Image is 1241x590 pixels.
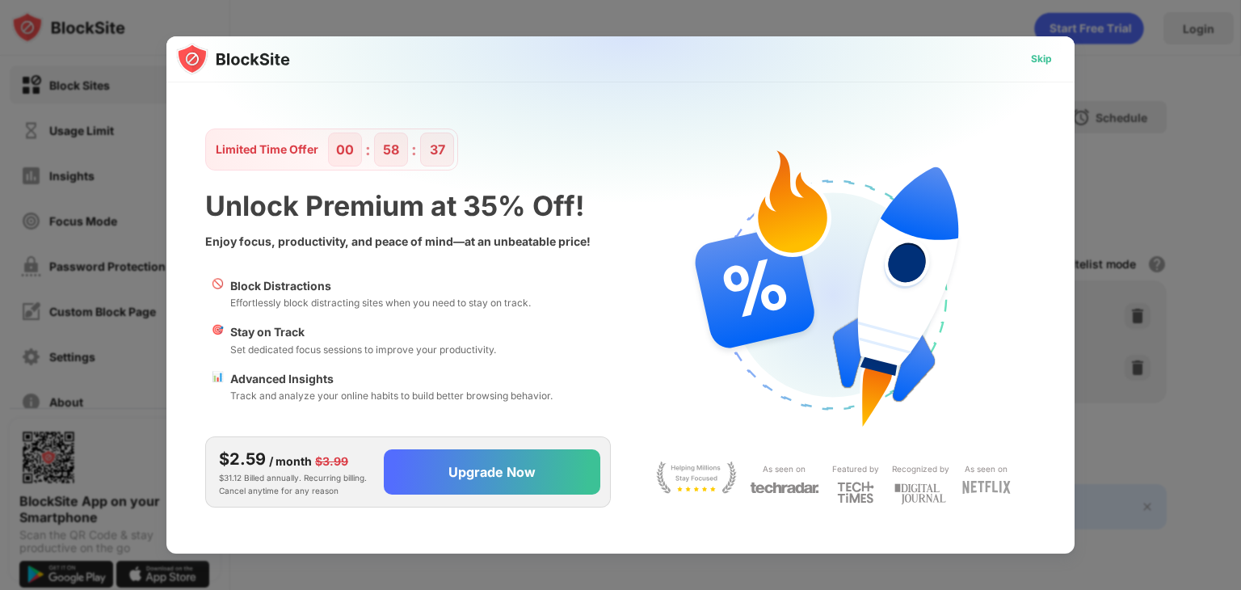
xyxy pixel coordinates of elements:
[448,464,536,480] div: Upgrade Now
[894,481,946,508] img: light-digital-journal.svg
[965,461,1008,477] div: As seen on
[656,461,737,494] img: light-stay-focus.svg
[230,370,553,388] div: Advanced Insights
[832,461,879,477] div: Featured by
[315,453,348,470] div: $3.99
[962,481,1011,494] img: light-netflix.svg
[269,453,312,470] div: / month
[763,461,806,477] div: As seen on
[837,481,874,504] img: light-techtimes.svg
[230,388,553,403] div: Track and analyze your online habits to build better browsing behavior.
[212,370,224,404] div: 📊
[176,36,1084,356] img: gradient.svg
[219,447,266,471] div: $2.59
[1031,51,1052,67] div: Skip
[219,447,371,497] div: $31.12 Billed annually. Recurring billing. Cancel anytime for any reason
[892,461,949,477] div: Recognized by
[750,481,819,495] img: light-techradar.svg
